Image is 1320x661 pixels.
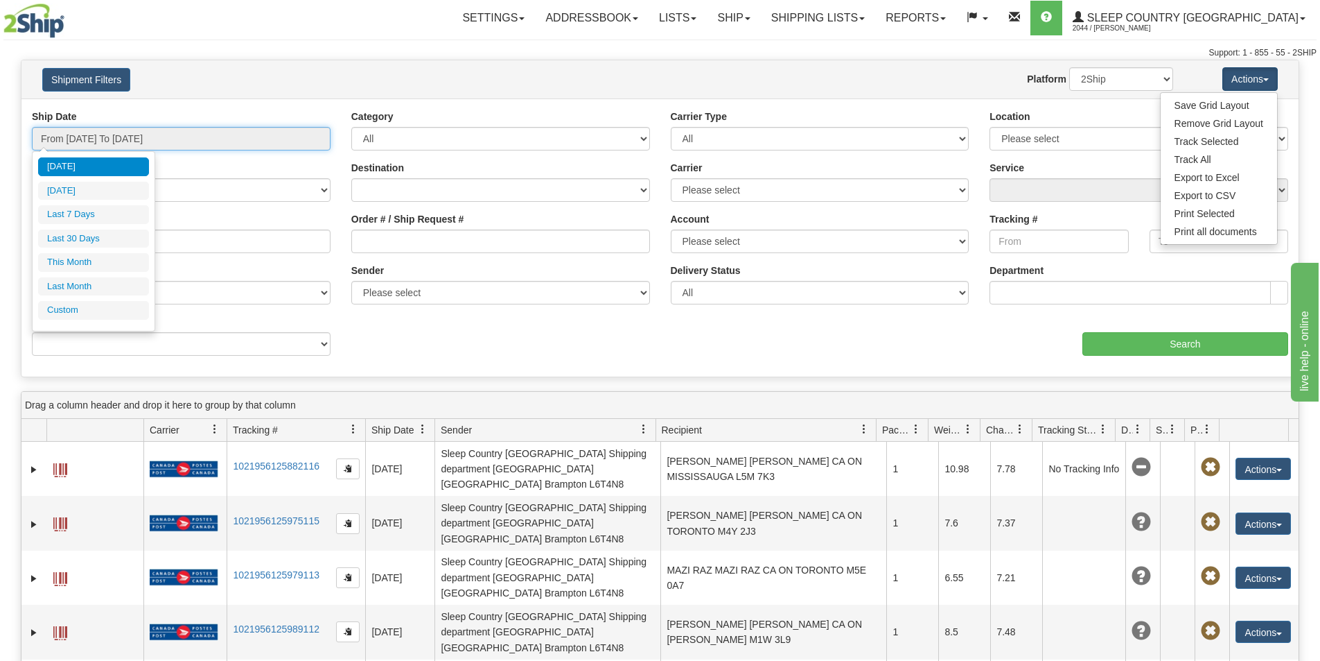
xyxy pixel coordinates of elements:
[53,566,67,588] a: Label
[53,511,67,533] a: Label
[989,110,1030,123] label: Location
[42,68,130,92] button: Shipment Filters
[1288,259,1319,401] iframe: chat widget
[434,551,660,605] td: Sleep Country [GEOGRAPHIC_DATA] Shipping department [GEOGRAPHIC_DATA] [GEOGRAPHIC_DATA] Brampton ...
[904,418,928,441] a: Packages filter column settings
[1062,1,1316,35] a: Sleep Country [GEOGRAPHIC_DATA] 2044 / [PERSON_NAME]
[365,496,434,550] td: [DATE]
[1201,567,1220,586] span: Pickup Not Assigned
[1084,12,1299,24] span: Sleep Country [GEOGRAPHIC_DATA]
[342,418,365,441] a: Tracking # filter column settings
[38,182,149,200] li: [DATE]
[336,458,360,479] button: Copy to clipboard
[1082,332,1288,356] input: Search
[1222,67,1278,91] button: Actions
[452,1,535,35] a: Settings
[938,442,990,496] td: 10.98
[990,442,1042,496] td: 7.78
[1161,132,1277,151] a: Track Selected
[434,496,660,550] td: Sleep Country [GEOGRAPHIC_DATA] Shipping department [GEOGRAPHIC_DATA] [GEOGRAPHIC_DATA] Brampton ...
[1073,22,1177,35] span: 2044 / [PERSON_NAME]
[1161,169,1277,187] a: Export to Excel
[233,624,319,635] a: 1021956125989112
[53,620,67,642] a: Label
[649,1,707,35] a: Lists
[336,567,360,588] button: Copy to clipboard
[1201,621,1220,641] span: Pickup Not Assigned
[365,605,434,659] td: [DATE]
[990,496,1042,550] td: 7.37
[1132,567,1151,586] span: Unknown
[1091,418,1115,441] a: Tracking Status filter column settings
[10,8,128,25] div: live help - online
[1235,458,1291,480] button: Actions
[1150,230,1288,253] input: To
[32,110,77,123] label: Ship Date
[886,496,938,550] td: 1
[351,161,404,175] label: Destination
[662,423,702,437] span: Recipient
[434,442,660,496] td: Sleep Country [GEOGRAPHIC_DATA] Shipping department [GEOGRAPHIC_DATA] [GEOGRAPHIC_DATA] Brampton ...
[38,157,149,176] li: [DATE]
[371,423,414,437] span: Ship Date
[989,264,1044,277] label: Department
[38,277,149,296] li: Last Month
[1027,72,1066,86] label: Platform
[660,442,886,496] td: [PERSON_NAME] [PERSON_NAME] CA ON MISSISSAUGA L5M 7K3
[233,461,319,472] a: 1021956125882116
[1201,513,1220,532] span: Pickup Not Assigned
[660,605,886,659] td: [PERSON_NAME] [PERSON_NAME] CA ON [PERSON_NAME] M1W 3L9
[53,457,67,479] a: Label
[886,551,938,605] td: 1
[989,161,1024,175] label: Service
[365,551,434,605] td: [DATE]
[882,423,911,437] span: Packages
[27,463,41,477] a: Expand
[150,624,218,641] img: 20 - Canada Post
[150,515,218,532] img: 20 - Canada Post
[1161,151,1277,169] a: Track All
[38,230,149,248] li: Last 30 Days
[886,605,938,659] td: 1
[1235,567,1291,589] button: Actions
[852,418,876,441] a: Recipient filter column settings
[938,496,990,550] td: 7.6
[990,551,1042,605] td: 7.21
[38,205,149,224] li: Last 7 Days
[411,418,434,441] a: Ship Date filter column settings
[1190,423,1202,437] span: Pickup Status
[351,110,394,123] label: Category
[535,1,649,35] a: Addressbook
[351,264,384,277] label: Sender
[1161,187,1277,205] a: Export to CSV
[441,423,472,437] span: Sender
[38,253,149,272] li: This Month
[27,517,41,531] a: Expand
[336,513,360,534] button: Copy to clipboard
[986,423,1015,437] span: Charge
[351,212,464,226] label: Order # / Ship Request #
[1042,442,1125,496] td: No Tracking Info
[761,1,875,35] a: Shipping lists
[938,551,990,605] td: 6.55
[1038,423,1098,437] span: Tracking Status
[3,47,1317,59] div: Support: 1 - 855 - 55 - 2SHIP
[671,264,741,277] label: Delivery Status
[1161,114,1277,132] a: Remove Grid Layout
[150,569,218,586] img: 20 - Canada Post
[660,551,886,605] td: MAZI RAZ MAZI RAZ CA ON TORONTO M5E 0A7
[27,626,41,639] a: Expand
[934,423,963,437] span: Weight
[989,230,1128,253] input: From
[1161,418,1184,441] a: Shipment Issues filter column settings
[3,3,64,38] img: logo2044.jpg
[707,1,760,35] a: Ship
[233,515,319,526] a: 1021956125975115
[938,605,990,659] td: 8.5
[1132,513,1151,532] span: Unknown
[886,442,938,496] td: 1
[632,418,655,441] a: Sender filter column settings
[150,461,218,478] img: 20 - Canada Post
[1161,205,1277,223] a: Print Selected
[989,212,1037,226] label: Tracking #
